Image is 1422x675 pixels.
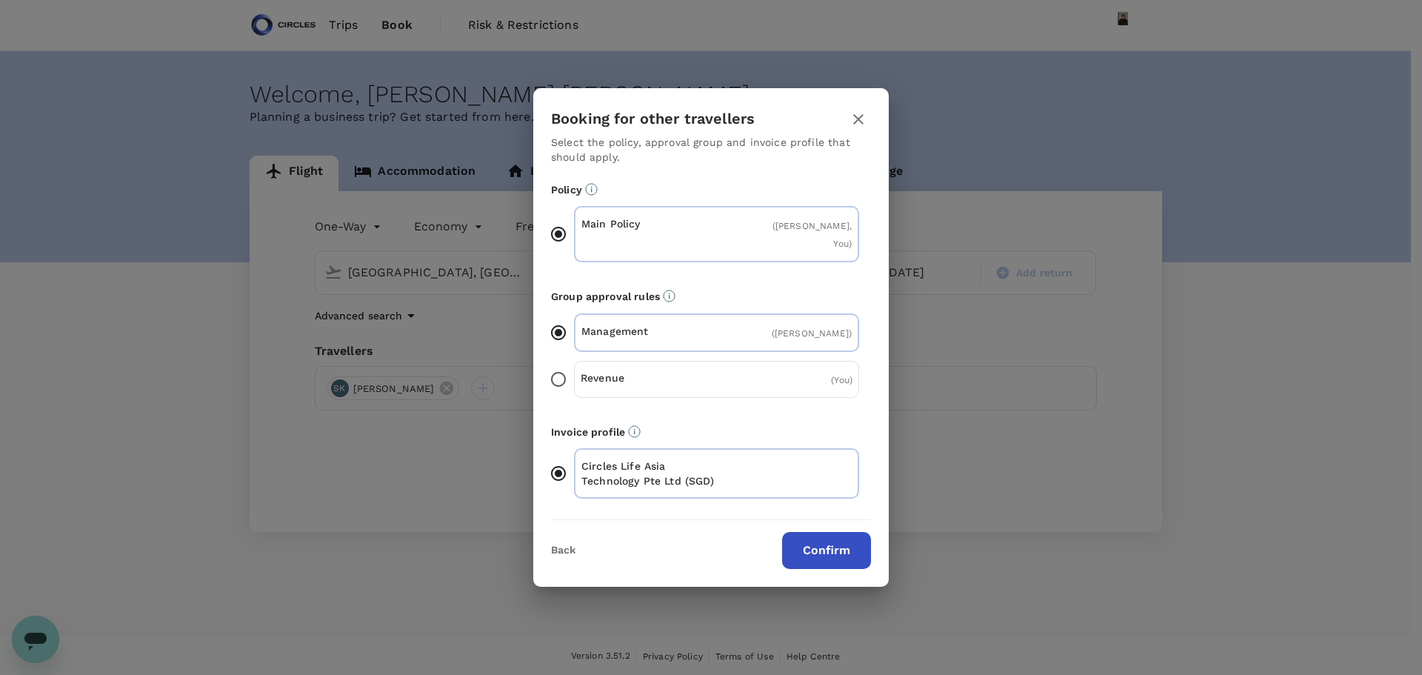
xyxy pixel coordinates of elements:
button: Back [551,545,575,556]
p: Management [581,324,717,339]
p: Circles Life Asia Technology Pte Ltd (SGD) [581,459,717,488]
button: Confirm [782,532,871,569]
p: Group approval rules [551,289,871,304]
p: Select the policy, approval group and invoice profile that should apply. [551,135,871,164]
p: Invoice profile [551,425,871,439]
p: Revenue [581,370,717,385]
span: ( [PERSON_NAME], You ) [772,221,852,249]
span: ( You ) [831,375,852,385]
svg: Booking restrictions are based on the selected travel policy. [585,183,598,196]
svg: Default approvers or custom approval rules (if available) are based on the user group. [663,290,675,302]
p: Policy [551,182,871,197]
svg: The payment currency and company information are based on the selected invoice profile. [628,425,641,438]
span: ( [PERSON_NAME] ) [772,328,852,339]
p: Main Policy [581,216,717,231]
h3: Booking for other travellers [551,110,755,127]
